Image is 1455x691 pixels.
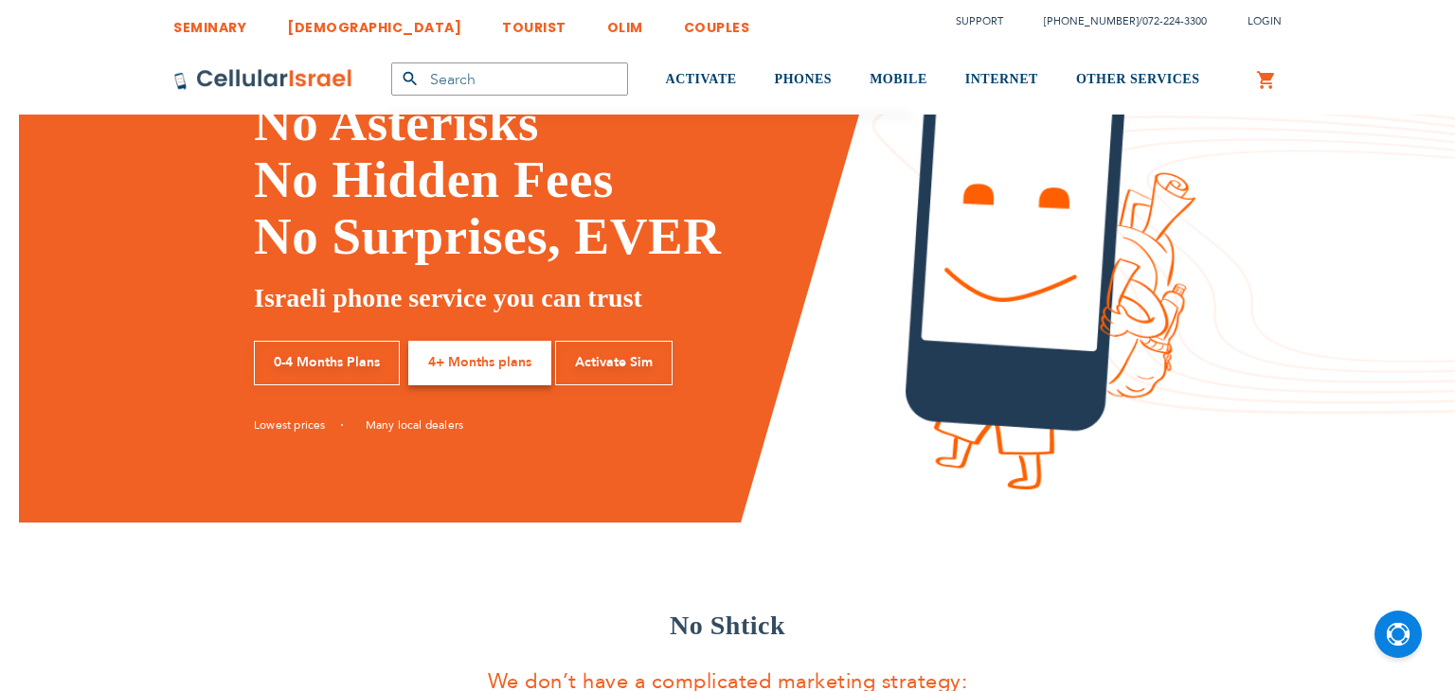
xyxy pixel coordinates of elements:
a: [DEMOGRAPHIC_DATA] [287,5,461,40]
a: [PHONE_NUMBER] [1044,14,1139,28]
h5: Israeli phone service you can trust [254,279,876,317]
a: Activate Sim [555,341,673,385]
a: Lowest prices [254,417,343,433]
a: 4+ Months plans [408,341,551,385]
a: OLIM [607,5,643,40]
span: OTHER SERVICES [1076,72,1200,86]
span: MOBILE [870,72,927,86]
a: Many local dealers [366,417,464,433]
a: ACTIVATE [666,44,737,115]
a: TOURIST [502,5,566,40]
span: Login [1248,14,1282,28]
a: OTHER SERVICES [1076,44,1200,115]
a: COUPLES [684,5,750,40]
span: PHONES [775,72,833,86]
a: 072-224-3300 [1142,14,1207,28]
a: SEMINARY [173,5,246,40]
a: Support [956,14,1003,28]
a: INTERNET [965,44,1038,115]
li: / [1025,8,1207,35]
a: MOBILE [870,44,927,115]
a: 0-4 Months Plans [254,341,400,385]
img: Cellular Israel Logo [173,68,353,91]
h3: No Shtick [173,607,1282,645]
a: PHONES [775,44,833,115]
span: INTERNET [965,72,1038,86]
input: Search [391,62,628,96]
span: ACTIVATE [666,72,737,86]
h1: No Asterisks No Hidden Fees No Surprises, EVER [254,95,876,265]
